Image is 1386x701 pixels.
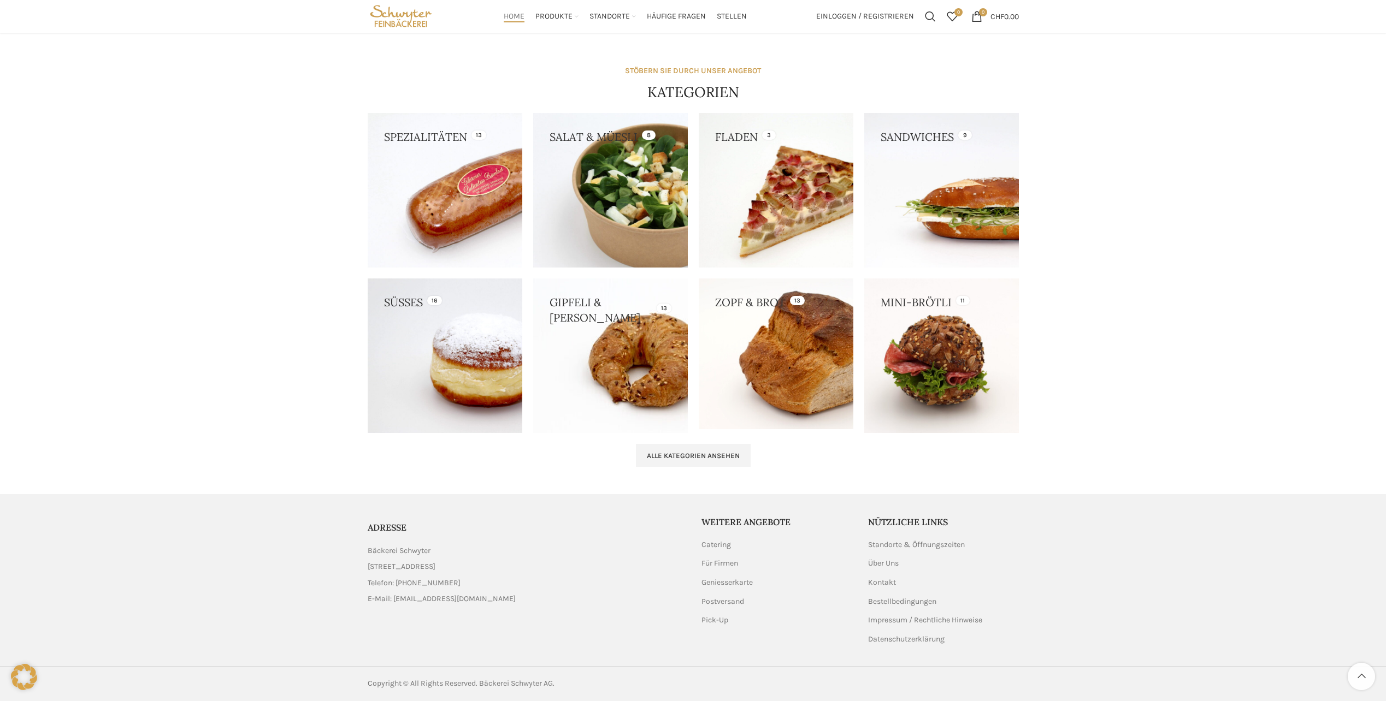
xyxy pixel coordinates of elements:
div: Copyright © All Rights Reserved. Bäckerei Schwyter AG. [368,678,688,690]
h5: Nützliche Links [868,516,1019,528]
a: Einloggen / Registrieren [811,5,919,27]
span: Home [504,11,524,22]
a: Geniesserkarte [701,577,754,588]
a: Über Uns [868,558,900,569]
span: 0 [979,8,987,16]
h5: Weitere Angebote [701,516,852,528]
span: Einloggen / Registrieren [816,13,914,20]
span: CHF [990,11,1004,21]
div: STÖBERN SIE DURCH UNSER ANGEBOT [625,65,761,77]
a: Stellen [717,5,747,27]
span: [STREET_ADDRESS] [368,561,435,573]
a: Suchen [919,5,941,27]
a: Home [504,5,524,27]
a: Catering [701,539,732,550]
a: Produkte [535,5,579,27]
span: Häufige Fragen [647,11,706,22]
span: Alle Kategorien ansehen [647,452,740,460]
a: 0 [941,5,963,27]
div: Main navigation [440,5,810,27]
a: Kontakt [868,577,897,588]
a: Pick-Up [701,615,729,626]
a: Häufige Fragen [647,5,706,27]
span: Standorte [589,11,630,22]
span: Stellen [717,11,747,22]
a: Impressum / Rechtliche Hinweise [868,615,983,626]
span: Bäckerei Schwyter [368,545,430,557]
a: Scroll to top button [1348,663,1375,690]
a: List item link [368,577,685,589]
h4: KATEGORIEN [647,82,739,102]
span: ADRESSE [368,522,406,533]
a: Standorte [589,5,636,27]
span: Produkte [535,11,573,22]
a: Site logo [368,11,435,20]
a: Bestellbedingungen [868,596,937,607]
span: 0 [954,8,963,16]
a: Für Firmen [701,558,739,569]
a: Standorte & Öffnungszeiten [868,539,966,550]
a: List item link [368,593,685,605]
a: Postversand [701,596,745,607]
a: Datenschutzerklärung [868,634,946,645]
a: Alle Kategorien ansehen [636,444,751,467]
div: Meine Wunschliste [941,5,963,27]
bdi: 0.00 [990,11,1019,21]
a: 0 CHF0.00 [966,5,1024,27]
